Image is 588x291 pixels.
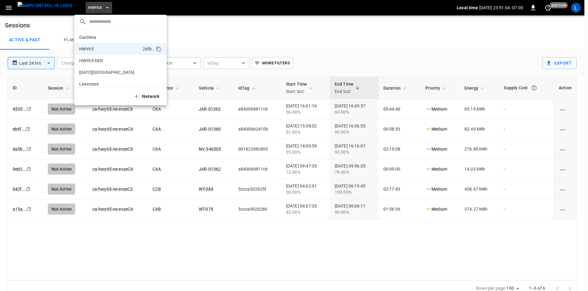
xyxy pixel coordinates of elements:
[79,34,96,40] p: Gardena
[130,90,164,103] button: Network
[79,81,99,87] p: Livermore
[79,69,134,75] p: [DATE][GEOGRAPHIC_DATA]
[79,46,94,52] p: HWY65
[79,58,103,64] p: HWY65-DER
[155,45,162,53] div: copy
